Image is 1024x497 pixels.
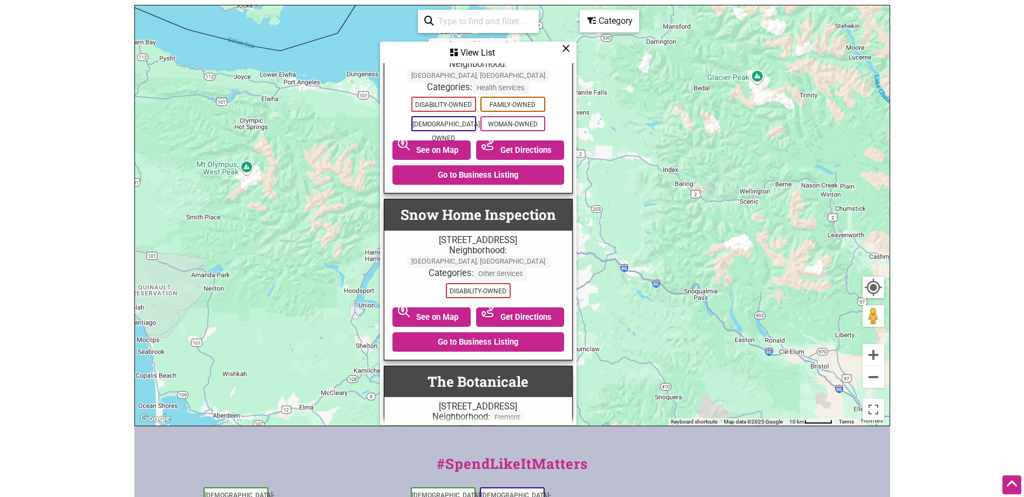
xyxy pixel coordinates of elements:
[480,97,545,112] span: Family-Owned
[418,10,539,33] div: Type to search and filter
[839,419,854,425] a: Terms
[1002,475,1021,494] div: Scroll Back to Top
[392,307,471,327] a: See on Map
[407,69,550,82] span: [GEOGRAPHIC_DATA], [GEOGRAPHIC_DATA]
[474,268,527,280] span: Other Services
[472,82,529,95] span: Health Services
[863,344,884,366] button: Zoom in
[392,332,564,352] a: Go to Business Listing
[671,418,717,426] button: Keyboard shortcuts
[381,43,575,63] div: View List
[476,140,564,160] a: Get Directions
[476,307,564,327] a: Get Directions
[446,283,511,298] span: Disability-Owned
[401,205,556,224] a: Snow Home Inspection
[390,59,567,82] div: Neighborhood:
[863,366,884,388] button: Zoom out
[390,82,567,95] div: Categories:
[487,40,508,49] a: See All
[138,412,173,426] a: Open this area in Google Maps (opens a new window)
[480,116,545,131] span: Woman-Owned
[863,305,884,327] button: Drag Pegman onto the map to open Street View
[580,10,639,32] div: Filter by category
[434,40,484,49] div: 12 of 20 visible
[390,245,567,268] div: Neighborhood:
[863,277,884,298] button: Your Location
[390,268,567,280] div: Categories:
[789,419,804,425] span: 10 km
[428,372,528,391] a: The Botanicale
[411,97,476,112] span: Disability-Owned
[134,453,890,485] div: #SpendLikeItMatters
[380,42,577,425] div: See a list of the visible businesses
[390,401,567,412] div: [STREET_ADDRESS]
[490,412,524,424] span: Fremont
[390,235,567,245] div: [STREET_ADDRESS]
[407,256,550,268] span: [GEOGRAPHIC_DATA], [GEOGRAPHIC_DATA]
[411,116,476,131] span: [DEMOGRAPHIC_DATA]-Owned
[724,419,783,425] span: Map data ©2025 Google
[390,412,567,424] div: Neighborhood:
[581,11,638,31] div: Category
[392,140,471,160] a: See on Map
[434,11,532,32] input: Type to find and filter...
[862,398,884,420] button: Toggle fullscreen view
[138,412,173,426] img: Google
[786,418,836,426] button: Map Scale: 10 km per 48 pixels
[392,165,564,185] a: Go to Business Listing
